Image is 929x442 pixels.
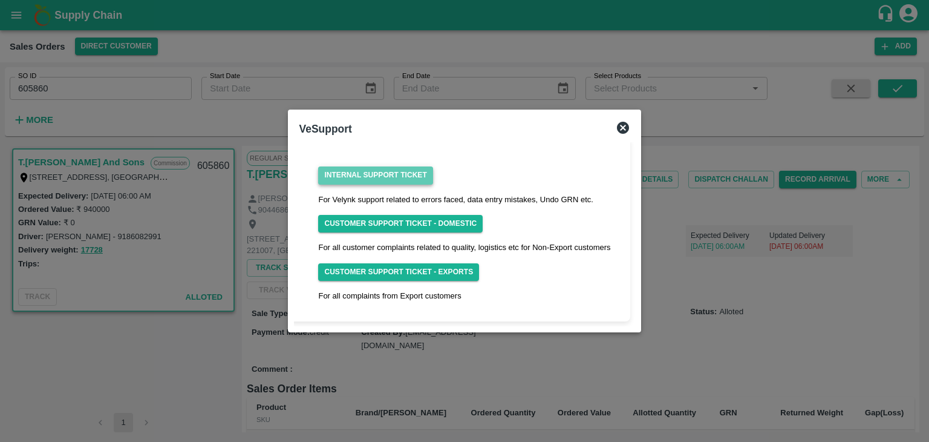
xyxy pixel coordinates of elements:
p: For Velynk support related to errors faced, data entry mistakes, Undo GRN etc. [318,194,610,206]
b: VeSupport [299,123,352,135]
a: Customer Support Ticket - Domestic [318,215,483,233]
a: Customer Support Ticket - Exports [318,263,479,281]
a: Internal Support Ticket [318,167,432,184]
p: For all customer complaints related to quality, logistics etc for Non-Export customers [318,242,610,254]
p: For all complaints from Export customers [318,291,610,302]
